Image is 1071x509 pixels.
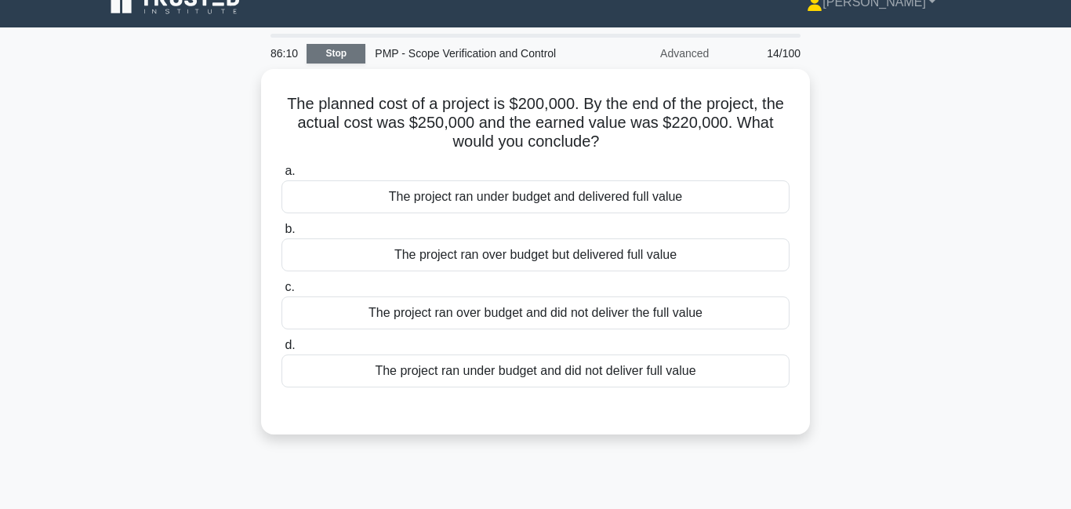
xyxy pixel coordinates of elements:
a: Stop [307,44,365,64]
span: b. [285,222,295,235]
h5: The planned cost of a project is $200,000. By the end of the project, the actual cost was $250,00... [280,94,791,152]
div: The project ran under budget and delivered full value [281,180,790,213]
div: The project ran over budget and did not deliver the full value [281,296,790,329]
span: a. [285,164,295,177]
div: Advanced [581,38,718,69]
span: d. [285,338,295,351]
div: 86:10 [261,38,307,69]
div: The project ran under budget and did not deliver full value [281,354,790,387]
div: PMP - Scope Verification and Control [365,38,581,69]
div: The project ran over budget but delivered full value [281,238,790,271]
div: 14/100 [718,38,810,69]
span: c. [285,280,294,293]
